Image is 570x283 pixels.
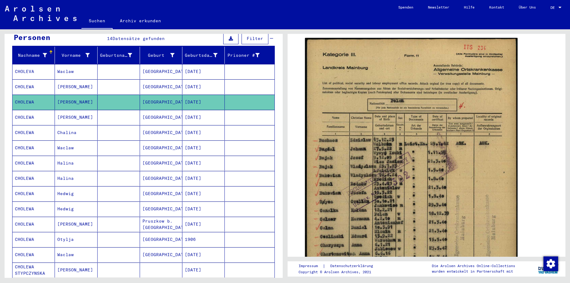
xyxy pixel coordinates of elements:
img: Arolsen_neg.svg [5,6,77,21]
div: Geburt‏ [142,50,182,60]
a: Suchen [81,13,113,29]
mat-cell: [DATE] [182,217,225,232]
mat-cell: CHOLEWA [13,247,55,262]
mat-cell: Pruszkow b. [GEOGRAPHIC_DATA] [140,217,182,232]
div: Vorname [57,52,89,59]
mat-cell: CHOLEWA [13,201,55,216]
mat-cell: CHOLEWA STYPCZYNSKA [13,263,55,278]
div: Nachname [15,52,47,59]
mat-cell: Waclaw [55,247,97,262]
mat-cell: Halina [55,156,97,171]
div: Geburtsname [100,52,132,59]
mat-cell: [GEOGRAPHIC_DATA] [140,140,182,155]
p: Die Arolsen Archives Online-Collections [432,263,515,269]
mat-cell: Chalina [55,125,97,140]
mat-cell: CHOLEWA [13,232,55,247]
mat-cell: [GEOGRAPHIC_DATA] [140,247,182,262]
mat-cell: [GEOGRAPHIC_DATA] [140,95,182,110]
span: Filter [247,36,263,41]
span: 14 [107,36,113,41]
mat-cell: [DATE] [182,79,225,94]
mat-cell: 1906 [182,232,225,247]
mat-cell: Waclaw [55,64,97,79]
mat-header-cell: Geburtsdatum [182,47,225,64]
mat-header-cell: Geburt‏ [140,47,182,64]
span: Datensätze gefunden [113,36,165,41]
div: Geburtsname [100,50,140,60]
mat-header-cell: Nachname [13,47,55,64]
mat-cell: [DATE] [182,171,225,186]
mat-cell: CHOLEWA [13,186,55,201]
div: Nachname [15,50,55,60]
img: yv_logo.png [537,261,560,276]
mat-cell: [DATE] [182,140,225,155]
div: Prisoner # [227,50,267,60]
a: Datenschutzerklärung [325,263,380,269]
mat-cell: [GEOGRAPHIC_DATA] [140,64,182,79]
mat-cell: [GEOGRAPHIC_DATA] [140,201,182,216]
mat-cell: [PERSON_NAME] [55,79,97,94]
mat-cell: [GEOGRAPHIC_DATA] [140,232,182,247]
mat-cell: Hedwig [55,201,97,216]
mat-cell: CHOLEWA [13,217,55,232]
a: Archiv erkunden [113,13,168,28]
div: | [299,263,380,269]
div: Geburtsdatum [185,52,217,59]
div: Geburt‏ [142,52,174,59]
mat-header-cell: Prisoner # [225,47,274,64]
mat-cell: [DATE] [182,201,225,216]
mat-cell: CHOLEWA [13,95,55,110]
mat-cell: [GEOGRAPHIC_DATA] [140,171,182,186]
span: DE [550,5,557,10]
p: wurden entwickelt in Partnerschaft mit [432,269,515,274]
a: Impressum [299,263,323,269]
mat-cell: [PERSON_NAME] [55,110,97,125]
mat-cell: Halina [55,171,97,186]
mat-cell: [DATE] [182,110,225,125]
mat-cell: CHOLEWA [13,110,55,125]
mat-cell: [PERSON_NAME] [55,217,97,232]
mat-cell: [DATE] [182,263,225,278]
mat-cell: [DATE] [182,247,225,262]
div: Geburtsdatum [185,50,225,60]
mat-cell: CHOLEWA [13,156,55,171]
div: Vorname [57,50,97,60]
mat-cell: [DATE] [182,95,225,110]
mat-header-cell: Geburtsname [98,47,140,64]
mat-cell: Otylja [55,232,97,247]
mat-cell: [GEOGRAPHIC_DATA] [140,186,182,201]
mat-cell: [GEOGRAPHIC_DATA] [140,110,182,125]
div: Personen [14,32,50,43]
mat-cell: [GEOGRAPHIC_DATA] [140,156,182,171]
mat-cell: CHOLEVA [13,64,55,79]
mat-cell: [DATE] [182,64,225,79]
mat-cell: [DATE] [182,125,225,140]
mat-cell: [PERSON_NAME] [55,263,97,278]
mat-cell: [DATE] [182,186,225,201]
mat-cell: CHOLEWA [13,140,55,155]
mat-cell: CHOLEWA [13,171,55,186]
mat-cell: [DATE] [182,156,225,171]
mat-cell: [GEOGRAPHIC_DATA] [140,79,182,94]
mat-cell: CHOLEWA [13,125,55,140]
button: Filter [242,33,268,44]
div: Zustimmung ändern [543,256,558,271]
mat-cell: Hedwig [55,186,97,201]
mat-cell: [PERSON_NAME] [55,95,97,110]
div: Prisoner # [227,52,259,59]
img: Zustimmung ändern [543,256,558,271]
mat-cell: CHOLEWA [13,79,55,94]
mat-cell: [GEOGRAPHIC_DATA] [140,125,182,140]
mat-cell: Waclaw [55,140,97,155]
mat-header-cell: Vorname [55,47,97,64]
p: Copyright © Arolsen Archives, 2021 [299,269,380,275]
